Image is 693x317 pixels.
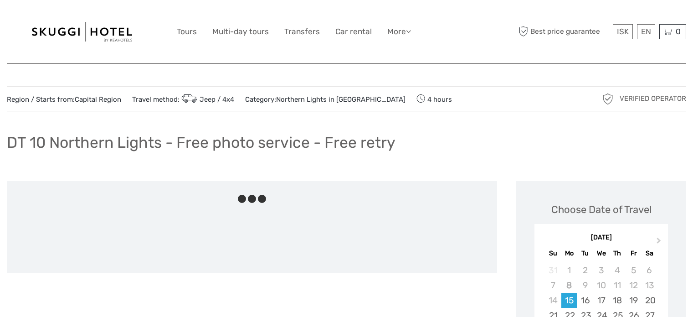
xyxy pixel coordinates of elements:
[625,247,641,260] div: Fr
[534,233,668,243] div: [DATE]
[642,293,657,308] div: Choose Saturday, September 20th, 2025
[545,293,561,308] div: Not available Sunday, September 14th, 2025
[642,263,657,278] div: Not available Saturday, September 6th, 2025
[609,293,625,308] div: Choose Thursday, September 18th, 2025
[335,25,372,38] a: Car rental
[75,95,121,104] a: Capital Region
[7,133,395,152] h1: DT 10 Northern Lights - Free photo service - Free retry
[674,27,682,36] span: 0
[609,278,625,293] div: Not available Thursday, September 11th, 2025
[561,247,577,260] div: Mo
[212,25,269,38] a: Multi-day tours
[177,25,197,38] a: Tours
[561,263,577,278] div: Not available Monday, September 1st, 2025
[593,247,609,260] div: We
[609,247,625,260] div: Th
[561,278,577,293] div: Not available Monday, September 8th, 2025
[32,22,132,42] img: 99-664e38a9-d6be-41bb-8ec6-841708cbc997_logo_big.jpg
[593,278,609,293] div: Not available Wednesday, September 10th, 2025
[593,263,609,278] div: Not available Wednesday, September 3rd, 2025
[284,25,320,38] a: Transfers
[545,247,561,260] div: Su
[642,278,657,293] div: Not available Saturday, September 13th, 2025
[561,293,577,308] div: Choose Monday, September 15th, 2025
[577,278,593,293] div: Not available Tuesday, September 9th, 2025
[516,24,611,39] span: Best price guarantee
[637,24,655,39] div: EN
[132,93,234,105] span: Travel method:
[625,278,641,293] div: Not available Friday, September 12th, 2025
[652,235,667,250] button: Next Month
[416,93,452,105] span: 4 hours
[577,293,593,308] div: Choose Tuesday, September 16th, 2025
[545,263,561,278] div: Not available Sunday, August 31st, 2025
[577,263,593,278] div: Not available Tuesday, September 2nd, 2025
[625,293,641,308] div: Choose Friday, September 19th, 2025
[180,95,234,104] a: Jeep / 4x4
[7,95,121,104] span: Region / Starts from:
[609,263,625,278] div: Not available Thursday, September 4th, 2025
[245,95,406,104] span: Category:
[642,247,657,260] div: Sa
[551,203,652,217] div: Choose Date of Travel
[601,92,615,106] img: verified_operator_grey_128.png
[617,27,629,36] span: ISK
[545,278,561,293] div: Not available Sunday, September 7th, 2025
[387,25,411,38] a: More
[593,293,609,308] div: Choose Wednesday, September 17th, 2025
[276,95,406,104] a: Northern Lights in [GEOGRAPHIC_DATA]
[625,263,641,278] div: Not available Friday, September 5th, 2025
[620,94,686,104] span: Verified Operator
[577,247,593,260] div: Tu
